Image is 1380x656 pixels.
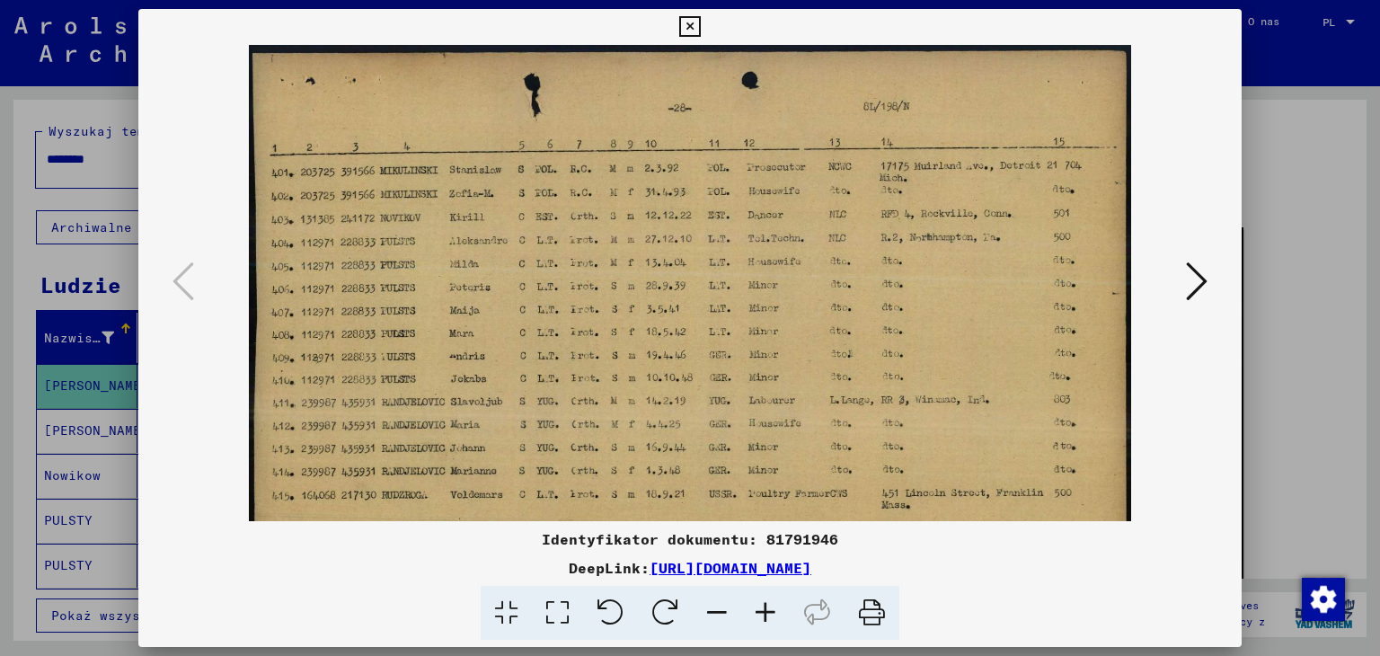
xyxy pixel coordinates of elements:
[1302,578,1345,621] img: Zmiana zgody
[249,45,1131,611] img: 001.jpg
[569,559,650,577] font: DeepLink:
[650,559,811,577] a: [URL][DOMAIN_NAME]
[542,530,838,548] font: Identyfikator dokumentu: 81791946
